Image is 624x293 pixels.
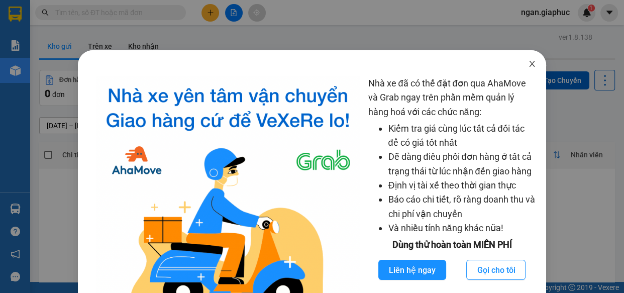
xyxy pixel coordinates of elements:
[528,60,536,68] span: close
[368,238,536,252] div: Dùng thử hoàn toàn MIỄN PHÍ
[378,260,446,280] button: Liên hệ ngay
[388,122,536,150] li: Kiểm tra giá cùng lúc tất cả đối tác để có giá tốt nhất
[477,264,515,276] span: Gọi cho tôi
[466,260,526,280] button: Gọi cho tôi
[388,192,536,221] li: Báo cáo chi tiết, rõ ràng doanh thu và chi phí vận chuyển
[388,178,536,192] li: Định vị tài xế theo thời gian thực
[388,150,536,178] li: Dễ dàng điều phối đơn hàng ở tất cả trạng thái từ lúc nhận đến giao hàng
[389,264,436,276] span: Liên hệ ngay
[518,50,546,78] button: Close
[388,221,536,235] li: Và nhiều tính năng khác nữa!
